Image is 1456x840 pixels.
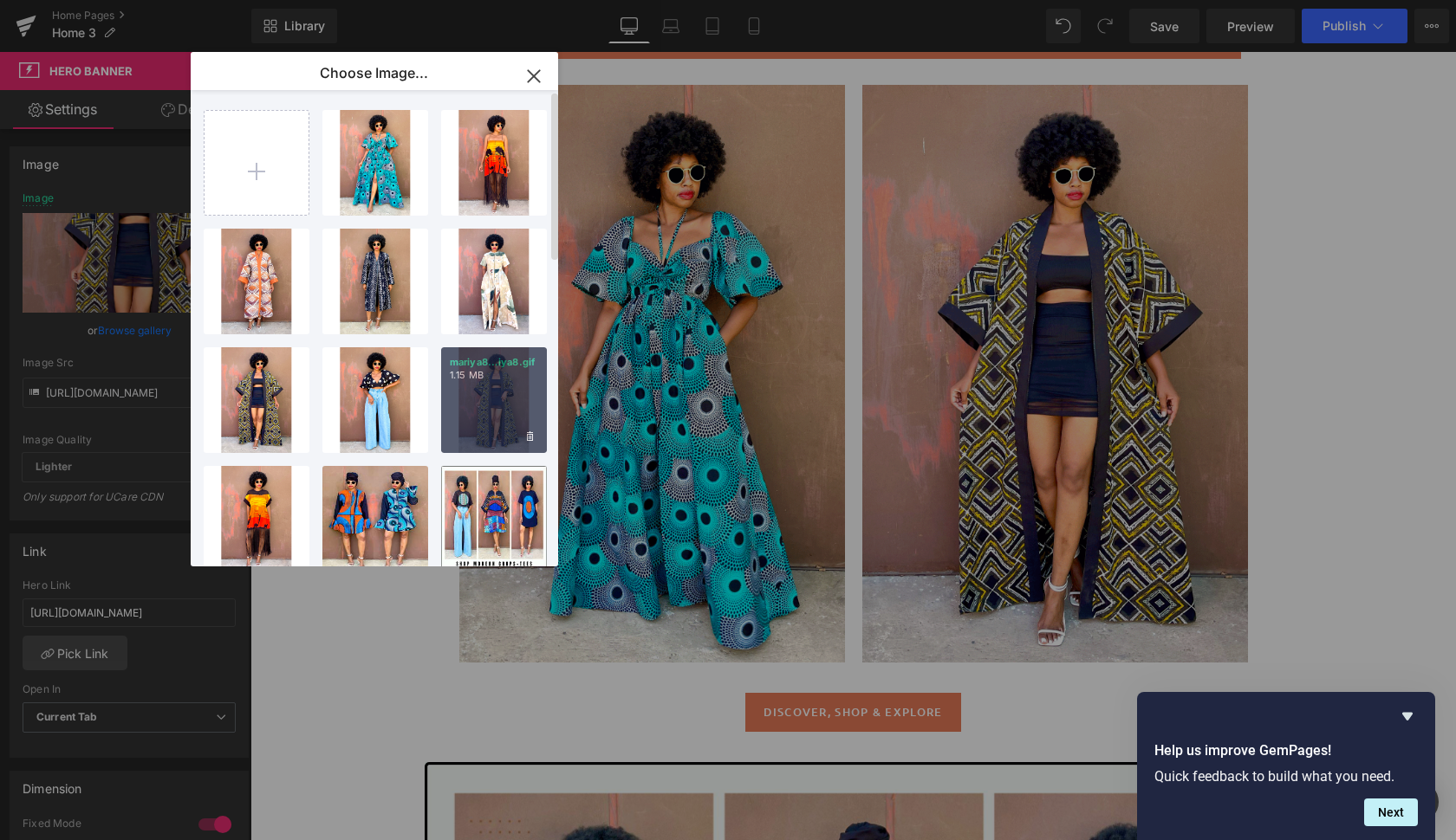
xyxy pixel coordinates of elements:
p: 1.15 MB [450,369,538,382]
p: Quick feedback to build what you need. [1154,768,1418,785]
span: DISCOVER, SHOP & EXPLORE [513,652,692,668]
button: Hide survey [1397,706,1418,727]
p: Choose Image... [320,64,428,81]
p: mariya8...iya8.gif [450,356,538,369]
a: DISCOVER, SHOP & EXPLORE [495,641,710,679]
div: Help us improve GemPages! [1154,706,1418,826]
button: Next question [1364,798,1418,826]
h2: Help us improve GemPages! [1154,740,1418,761]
